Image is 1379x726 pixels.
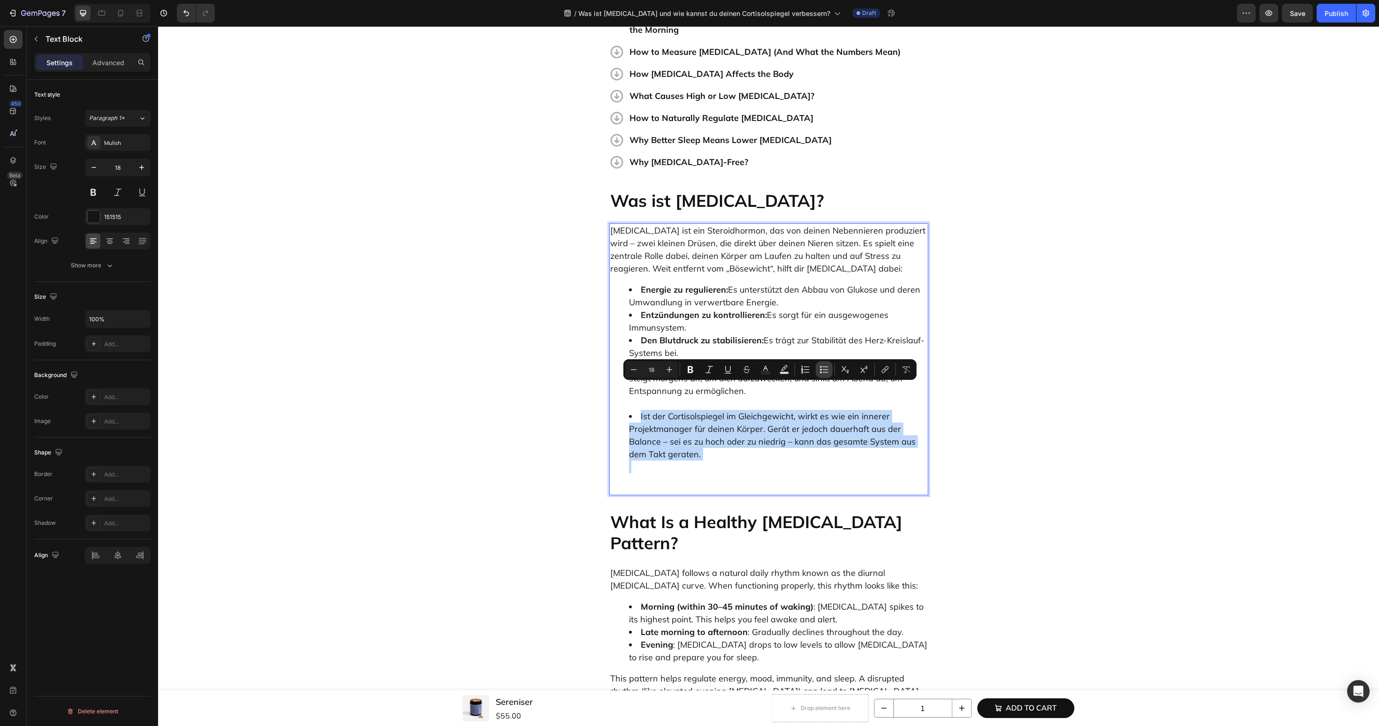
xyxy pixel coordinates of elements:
p: [MEDICAL_DATA] follows a natural daily rhythm known as the diurnal [MEDICAL_DATA] curve. When fun... [452,540,769,566]
div: Rich Text Editor. Editing area: main [470,128,770,144]
div: Editor contextual toolbar [623,359,917,380]
div: Rich Text Editor. Editing area: main [470,83,770,100]
div: Border [34,470,53,478]
div: Shadow [34,519,56,527]
li: Es sorgt für ein ausgewogenes Immunsystem. [471,282,769,308]
h2: Rich Text Editor. Editing area: main [451,163,770,186]
li: [MEDICAL_DATA] steigt morgens an, um dich aufzuwecken, und sinkt am Abend ab, um Entspannung zu e... [471,333,769,384]
div: Add to cart [848,676,899,688]
div: Add... [104,393,148,401]
div: Background [34,369,80,382]
div: Size [34,161,59,174]
input: quantity [735,673,794,691]
p: Advanced [92,58,124,68]
div: Drop element here [643,678,692,686]
div: Add... [104,340,148,348]
span: / [574,8,576,18]
button: increment [794,673,813,691]
li: Es trägt zur Stabilität des Herz-Kreislauf-Systems bei. [471,308,769,333]
button: Save [1282,4,1313,23]
li: : Gradually declines throughout the day. [471,599,769,612]
div: Size [34,291,59,303]
button: Paragraph 1* [85,110,151,127]
div: Delete element [67,706,118,717]
div: Text style [34,91,60,99]
p: Text Block [45,33,125,45]
div: Padding [34,340,56,348]
div: Rich Text Editor. Editing area: main [470,39,770,56]
strong: Entzündungen zu kontrollieren: [483,283,609,294]
div: Width [34,315,50,323]
div: Align [34,549,61,562]
li: Es unterstützt den Abbau von Glukose und deren Umwandlung in verwertbare Energie. [471,257,769,282]
div: Align [34,235,61,248]
div: Styles [34,114,51,122]
div: Add... [104,417,148,426]
div: Publish [1325,8,1348,18]
span: Save [1290,9,1305,17]
div: Shape [34,446,64,459]
div: Undo/Redo [177,4,215,23]
p: How to Naturally Regulate [MEDICAL_DATA] [471,85,769,98]
div: Color [34,393,49,401]
div: $55.00 [337,683,376,696]
p: Why Better Sleep Means Lower [MEDICAL_DATA] [471,107,769,121]
strong: Den Blutdruck zu stabilisieren: [483,309,606,319]
div: Rich Text Editor. Editing area: main [470,106,770,122]
div: Rich Text Editor. Editing area: main [470,61,770,78]
div: Add... [104,519,148,528]
div: Rich Text Editor. Editing area: main [451,197,770,469]
strong: Energie zu regulieren: [483,258,570,269]
p: This pattern helps regulate energy, mood, immunity, and sleep. A disrupted rhythm (like elevated ... [452,646,769,684]
div: Rich Text Editor. Editing area: main [470,17,770,34]
p: What Causes High or Low [MEDICAL_DATA]? [471,63,769,76]
p: Why [MEDICAL_DATA]-Free? [471,129,769,143]
div: 151515 [104,213,148,221]
div: Corner [34,494,53,503]
div: Font [34,138,46,147]
iframe: Design area [158,26,1379,726]
div: Color [34,212,49,221]
div: Show more [71,261,114,270]
h1: Sereniser [337,668,376,683]
div: Beta [7,172,23,179]
li: : [MEDICAL_DATA] spikes to its highest point. This helps you feel awake and alert. [471,574,769,599]
div: Add... [104,495,148,503]
strong: Evening [483,613,515,624]
p: 7 [61,8,66,19]
li: : [MEDICAL_DATA] drops to low levels to allow [MEDICAL_DATA] to rise and prepare you for sleep. [471,612,769,637]
li: Ist der Cortisolspiegel im Gleichgewicht, wirkt es wie ein innerer Projektmanager für deinen Körp... [471,384,769,460]
span: Draft [862,9,876,17]
strong: Morning (within 30–45 minutes of waking) [483,575,655,586]
p: Settings [46,58,73,68]
button: 7 [4,4,70,23]
div: Image [34,417,51,425]
p: Was ist [MEDICAL_DATA]? [452,164,769,185]
span: Paragraph 1* [89,114,125,122]
div: Mulish [104,139,148,147]
p: [MEDICAL_DATA] ist ein Steroidhormon, das von deinen Nebennieren produziert wird – zwei kleinen D... [452,198,769,249]
button: Delete element [34,704,151,719]
div: Open Intercom Messenger [1347,680,1370,703]
button: Publish [1317,4,1356,23]
h2: What Is a Healthy [MEDICAL_DATA] Pattern? [451,484,770,528]
p: How [MEDICAL_DATA] Affects the Body [471,41,769,54]
input: Auto [85,310,150,327]
button: Add to cart [819,672,916,692]
div: Add... [104,470,148,479]
button: decrement [717,673,735,691]
span: Was ist [MEDICAL_DATA] und wie kannst du deinen Cortisolspiegel verbessern? [578,8,830,18]
strong: Deinen Schlaf-Wach-Rhythmus zu unterstützen: [483,334,679,345]
button: Show more [34,257,151,274]
div: 450 [9,100,23,107]
p: How to Measure [MEDICAL_DATA] (And What the Numbers Mean) [471,19,769,32]
strong: Late morning to afternoon [483,600,590,611]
